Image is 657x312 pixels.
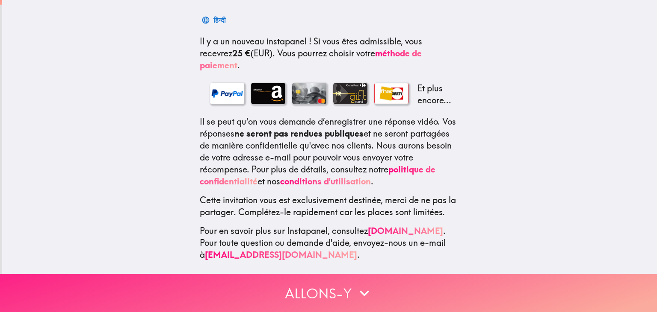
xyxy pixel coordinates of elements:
div: हिन्दी [213,14,226,26]
a: [EMAIL_ADDRESS][DOMAIN_NAME] [205,249,357,260]
p: Cette invitation vous est exclusivement destinée, merci de ne pas la partager. Complétez-le rapid... [200,194,460,218]
span: Il y a un nouveau instapanel ! [200,36,311,47]
p: Il se peut qu’on vous demande d’enregistrer une réponse vidéo. Vos réponses et ne seront partagée... [200,116,460,187]
a: méthode de paiement [200,48,422,70]
a: politique de confidentialité [200,164,435,187]
p: Et plus encore... [415,82,450,106]
b: 25 € [232,48,251,58]
a: [DOMAIN_NAME] [368,225,443,236]
b: ne seront pas rendues publiques [234,128,364,139]
a: conditions d'utilisation [280,176,371,187]
p: Pour en savoir plus sur Instapanel, consultez . Pour toute question ou demande d'aide, envoyez-no... [200,225,460,261]
button: हिन्दी [200,12,229,29]
p: Si vous êtes admissible, vous recevrez (EUR) . Vous pourrez choisir votre . [200,35,460,71]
